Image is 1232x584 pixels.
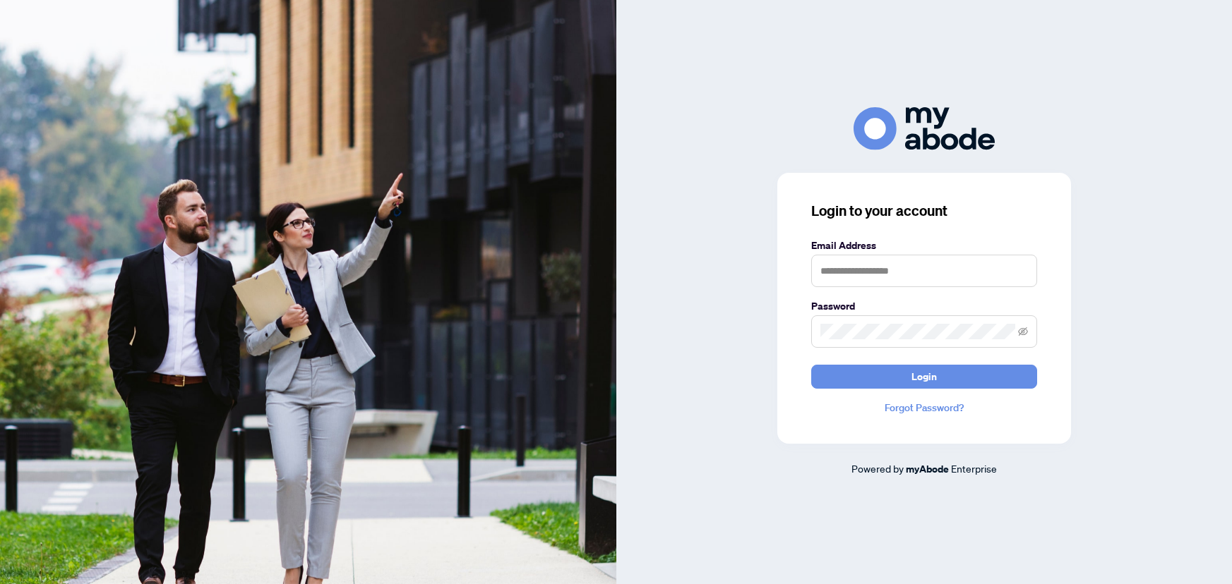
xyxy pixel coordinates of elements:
span: Powered by [851,462,904,475]
a: Forgot Password? [811,400,1037,415]
button: Login [811,365,1037,389]
h3: Login to your account [811,201,1037,221]
a: myAbode [906,461,949,477]
span: eye-invisible [1018,327,1028,336]
span: Login [911,365,937,388]
label: Password [811,298,1037,314]
span: Enterprise [951,462,997,475]
label: Email Address [811,238,1037,253]
img: ma-logo [854,107,995,150]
